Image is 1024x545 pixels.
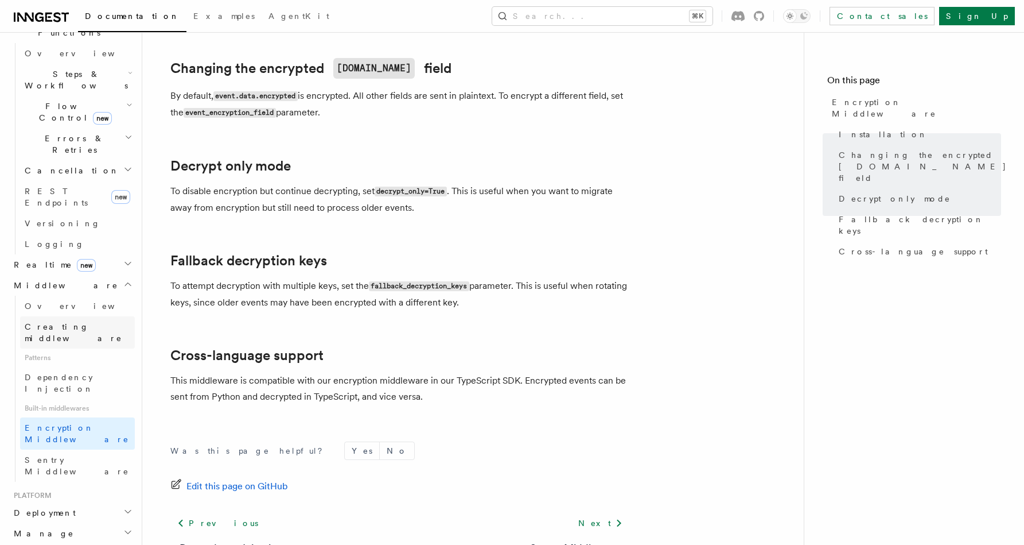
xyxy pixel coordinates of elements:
[170,347,324,364] a: Cross-language support
[170,183,629,216] p: To disable encryption but continue decrypting, set . This is useful when you want to migrate away...
[85,11,180,21] span: Documentation
[827,74,1001,92] h4: On this page
[25,219,100,228] span: Versioning
[170,513,265,534] a: Previous
[170,88,629,121] p: By default, is encrypted. All other fields are sent in plaintext. To encrypt a different field, s...
[827,92,1001,124] a: Encryption Middleware
[9,491,52,500] span: Platform
[184,108,276,118] code: event_encryption_field
[9,43,135,254] div: Inngest Functions
[839,129,928,140] span: Installation
[25,239,84,249] span: Logging
[20,450,135,482] a: Sentry Middleware
[369,281,469,291] code: fallback_decryption_keys
[170,478,288,494] a: Edit this page on GitHub
[839,214,1001,237] span: Fallback decryption keys
[9,259,96,270] span: Realtime
[186,478,288,494] span: Edit this page on GitHub
[20,234,135,254] a: Logging
[834,124,1001,145] a: Installation
[783,9,811,23] button: Toggle dark mode
[9,507,76,519] span: Deployment
[78,3,186,32] a: Documentation
[380,442,414,459] button: No
[20,418,135,450] a: Encryption Middleware
[830,7,935,25] a: Contact sales
[571,513,629,534] a: Next
[834,188,1001,209] a: Decrypt only mode
[690,10,706,22] kbd: ⌘K
[25,455,129,476] span: Sentry Middleware
[20,349,135,367] span: Patterns
[25,49,143,58] span: Overview
[20,165,119,176] span: Cancellation
[20,367,135,399] a: Dependency Injection
[93,112,112,125] span: new
[9,254,135,275] button: Realtimenew
[20,96,135,128] button: Flow Controlnew
[262,3,336,31] a: AgentKit
[25,322,122,343] span: Creating middleware
[9,503,135,523] button: Deployment
[20,296,135,316] a: Overview
[20,399,135,418] span: Built-in middlewares
[375,187,447,196] code: decrypt_only=True
[839,149,1007,184] span: Changing the encrypted [DOMAIN_NAME] field
[9,523,135,544] button: Manage
[20,128,135,160] button: Errors & Retries
[25,373,94,393] span: Dependency Injection
[170,58,451,79] a: Changing the encrypted[DOMAIN_NAME]field
[20,101,126,123] span: Flow Control
[492,7,712,25] button: Search...⌘K
[9,528,74,539] span: Manage
[170,373,629,405] p: This middleware is compatible with our encryption middleware in our TypeScript SDK. Encrypted eve...
[170,278,629,311] p: To attempt decryption with multiple keys, set the parameter. This is useful when rotating keys, s...
[25,423,129,444] span: Encryption Middleware
[20,68,128,91] span: Steps & Workflows
[20,316,135,349] a: Creating middleware
[834,145,1001,188] a: Changing the encrypted [DOMAIN_NAME] field
[20,133,124,156] span: Errors & Retries
[20,43,135,64] a: Overview
[170,445,330,457] p: Was this page helpful?
[25,302,143,311] span: Overview
[9,275,135,296] button: Middleware
[20,213,135,234] a: Versioning
[9,280,118,291] span: Middleware
[834,241,1001,262] a: Cross-language support
[9,296,135,482] div: Middleware
[77,259,96,272] span: new
[268,11,329,21] span: AgentKit
[20,181,135,213] a: REST Endpointsnew
[111,190,130,204] span: new
[170,158,291,174] a: Decrypt only mode
[345,442,379,459] button: Yes
[939,7,1015,25] a: Sign Up
[20,160,135,181] button: Cancellation
[186,3,262,31] a: Examples
[839,246,988,257] span: Cross-language support
[213,91,298,101] code: event.data.encrypted
[333,58,415,79] code: [DOMAIN_NAME]
[834,209,1001,241] a: Fallback decryption keys
[832,96,1001,119] span: Encryption Middleware
[25,187,88,207] span: REST Endpoints
[170,253,327,269] a: Fallback decryption keys
[20,64,135,96] button: Steps & Workflows
[839,193,951,204] span: Decrypt only mode
[193,11,255,21] span: Examples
